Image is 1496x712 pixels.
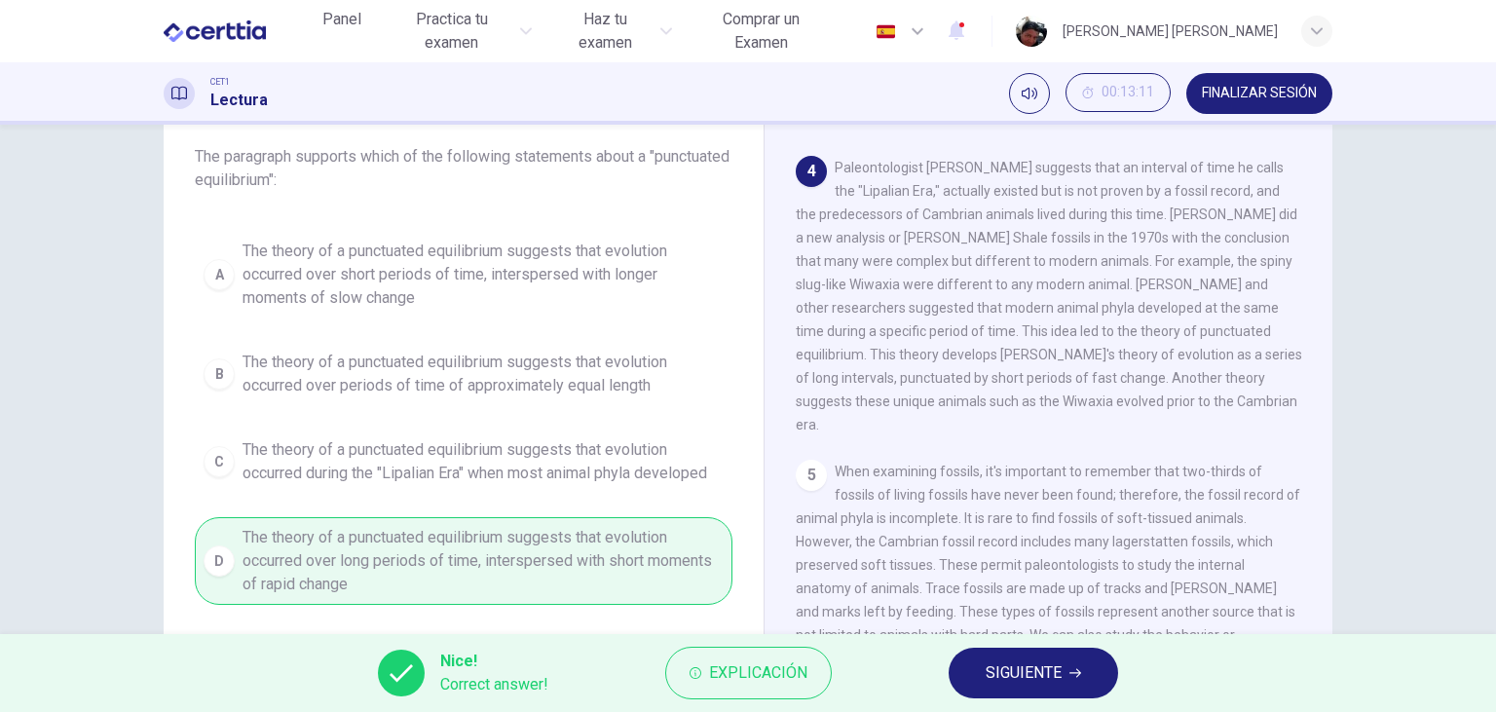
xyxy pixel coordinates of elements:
[874,24,898,39] img: es
[311,2,373,60] a: Panel
[210,89,268,112] h1: Lectura
[986,659,1062,687] span: SIGUIENTE
[796,160,1302,432] span: Paleontologist [PERSON_NAME] suggests that an interval of time he calls the "Lipalian Era," actua...
[1009,73,1050,114] div: Silenciar
[164,12,311,51] a: CERTTIA logo
[195,145,732,192] span: The paragraph supports which of the following statements about a "punctuated equilibrium":
[322,8,361,31] span: Panel
[796,464,1300,690] span: When examining fossils, it's important to remember that two-thirds of fossils of living fossils h...
[796,156,827,187] div: 4
[949,648,1118,698] button: SIGUIENTE
[547,2,679,60] button: Haz tu examen
[1202,86,1317,101] span: FINALIZAR SESIÓN
[695,8,827,55] span: Comprar un Examen
[1066,73,1171,114] div: Ocultar
[440,673,548,696] span: Correct answer!
[1066,73,1171,112] button: 00:13:11
[311,2,373,37] button: Panel
[1016,16,1047,47] img: Profile picture
[210,75,230,89] span: CET1
[1102,85,1154,100] span: 00:13:11
[688,2,835,60] button: Comprar un Examen
[709,659,807,687] span: Explicación
[389,8,515,55] span: Practica tu examen
[1186,73,1332,114] button: FINALIZAR SESIÓN
[1063,19,1278,43] div: [PERSON_NAME] [PERSON_NAME]
[796,460,827,491] div: 5
[440,650,548,673] span: Nice!
[555,8,654,55] span: Haz tu examen
[381,2,541,60] button: Practica tu examen
[164,12,266,51] img: CERTTIA logo
[665,647,832,699] button: Explicación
